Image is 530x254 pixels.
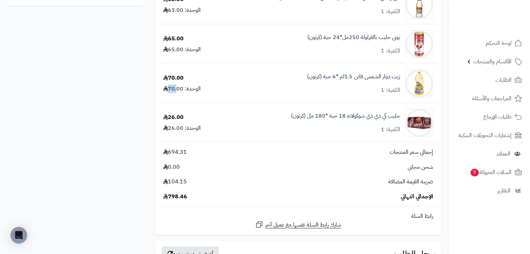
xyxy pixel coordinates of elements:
span: طلبات الإرجاع [483,112,512,122]
div: Open Intercom Messenger [10,227,27,244]
a: التقارير [453,182,526,199]
span: 104.15 [163,178,187,186]
a: شارك رابط السلة نفسها مع عميل آخر [255,220,341,229]
div: الكمية: 1 [381,126,400,134]
span: لوحة التحكم [486,38,512,48]
span: التقارير [497,186,510,196]
a: حليب كي دي دي شوكولاته 18 حبة *180 مل (كرتون) [291,112,400,120]
div: الكمية: 1 [381,47,400,55]
span: إجمالي سعر المنتجات [390,148,433,156]
span: 798.46 [163,193,187,201]
span: ضريبة القيمة المضافة [388,178,433,186]
img: 1747726830-6271002190226_1-90x90.jpg [406,109,433,137]
div: الوحدة: 70.00 [163,85,201,93]
span: الطلبات [496,75,512,85]
a: طلبات الإرجاع [453,109,526,125]
a: بونى حليب بالفراولة 250مل*24 حبة (كرتون) [307,33,400,41]
div: الوحدة: 63.00 [163,6,201,14]
span: الإجمالي النهائي [401,193,433,201]
div: 70.00 [163,74,184,82]
a: المراجعات والأسئلة [453,90,526,107]
span: المراجعات والأسئلة [472,94,512,103]
img: 1747453930-Fatin-Sunflower-Oil-Box-Of-6-bot-90x90.jpg [406,70,433,97]
a: العملاء [453,145,526,162]
div: الوحدة: 65.00 [163,46,201,54]
span: شارك رابط السلة نفسها مع عميل آخر [265,221,341,229]
a: إشعارات التحويلات البنكية [453,127,526,144]
div: 26.00 [163,113,184,121]
img: 1747649585-71hZgXmSp0S._AC_SL1500-90x90.jpg [406,30,433,58]
span: السلات المتروكة [470,167,512,177]
a: الطلبات [453,72,526,88]
span: شحن مجاني [408,163,433,171]
span: إشعارات التحويلات البنكية [459,130,512,140]
div: الكمية: 1 [381,8,400,16]
div: الكمية: 1 [381,86,400,94]
div: 65.00 [163,35,184,43]
span: العملاء [497,149,510,159]
a: زيت دوار الشمس فاتن 1.5لتر *6 حبة (كرتون) [307,73,400,81]
a: لوحة التحكم [453,35,526,51]
span: 7 [470,169,479,176]
div: الوحدة: 26.00 [163,124,201,132]
span: الأقسام والمنتجات [473,57,512,66]
span: 0.00 [163,163,180,171]
div: رابط السلة [158,212,438,220]
span: 694.31 [163,148,187,156]
a: السلات المتروكة7 [453,164,526,181]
